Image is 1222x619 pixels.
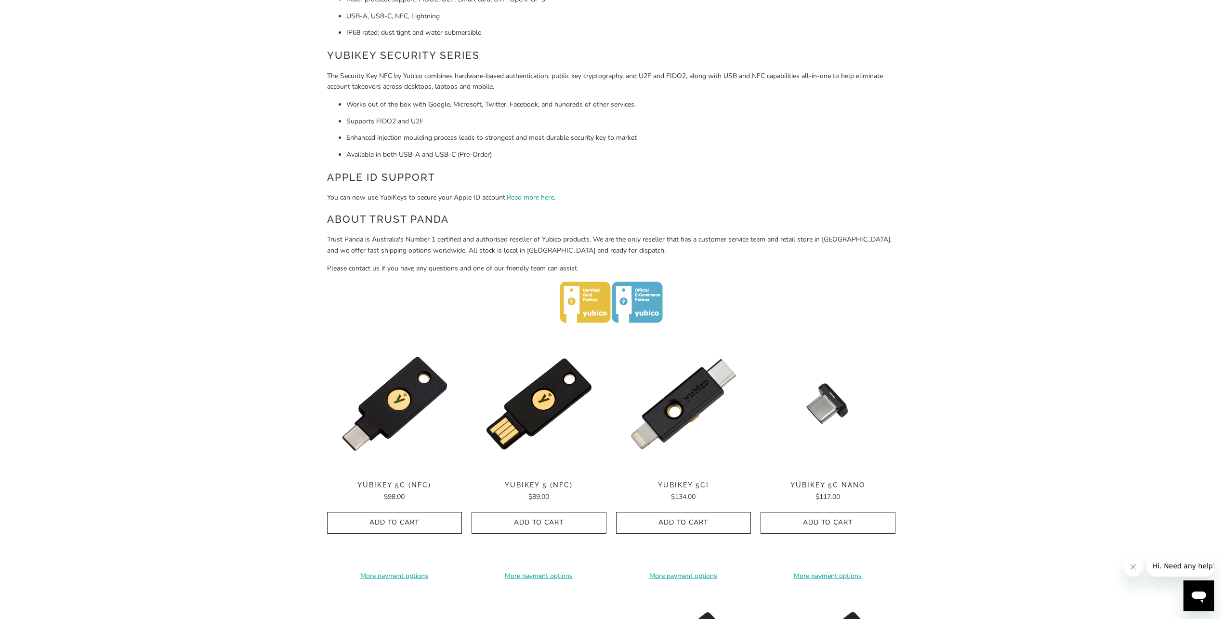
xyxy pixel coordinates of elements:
[761,336,895,471] a: YubiKey 5C Nano - Trust Panda YubiKey 5C Nano - Trust Panda
[337,519,452,527] span: Add to Cart
[616,571,751,581] a: More payment options
[327,170,895,185] h2: Apple ID Support
[327,481,462,502] a: YubiKey 5C (NFC) $98.00
[327,48,895,63] h2: YubiKey Security Series
[327,571,462,581] a: More payment options
[472,481,606,502] a: YubiKey 5 (NFC) $89.00
[616,481,751,489] span: YubiKey 5Ci
[472,571,606,581] a: More payment options
[507,193,554,202] a: Read more here
[346,99,895,110] li: Works out of the box with Google, Microsoft, Twitter, Facebook, and hundreds of other services.
[761,481,895,489] span: YubiKey 5C Nano
[771,519,885,527] span: Add to Cart
[761,571,895,581] a: More payment options
[327,481,462,489] span: YubiKey 5C (NFC)
[472,336,606,471] a: YubiKey 5 (NFC) - Trust Panda YubiKey 5 (NFC) - Trust Panda
[327,336,462,471] img: YubiKey 5C (NFC) - Trust Panda
[346,116,895,127] li: Supports FIDO2 and U2F
[761,512,895,534] button: Add to Cart
[346,11,895,22] li: USB-A, USB-C, NFC, Lightning
[327,212,895,227] h2: About Trust Panda
[6,7,69,14] span: Hi. Need any help?
[327,192,895,203] p: You can now use YubiKeys to secure your Apple ID account. .
[327,263,895,274] p: Please contact us if you have any questions and one of our friendly team can assist.
[472,336,606,471] img: YubiKey 5 (NFC) - Trust Panda
[482,519,596,527] span: Add to Cart
[384,492,405,501] span: $98.00
[472,481,606,489] span: YubiKey 5 (NFC)
[1183,580,1214,611] iframe: Button to launch messaging window
[472,512,606,534] button: Add to Cart
[616,336,751,471] img: YubiKey 5Ci - Trust Panda
[346,27,895,38] li: IP68 rated: dust tight and water submersible
[761,481,895,502] a: YubiKey 5C Nano $117.00
[616,336,751,471] a: YubiKey 5Ci - Trust Panda YubiKey 5Ci - Trust Panda
[761,336,895,471] img: YubiKey 5C Nano - Trust Panda
[346,149,895,160] li: Available in both USB-A and USB-C (Pre-Order)
[327,234,895,256] p: Trust Panda is Australia's Number 1 certified and authorised reseller of Yubico products. We are ...
[1147,555,1214,577] iframe: Message from company
[1124,557,1143,577] iframe: Close message
[616,512,751,534] button: Add to Cart
[327,336,462,471] a: YubiKey 5C (NFC) - Trust Panda YubiKey 5C (NFC) - Trust Panda
[671,492,696,501] span: $134.00
[616,481,751,502] a: YubiKey 5Ci $134.00
[528,492,549,501] span: $89.00
[815,492,840,501] span: $117.00
[346,133,895,143] li: Enhanced injection moulding process leads to strongest and most durable security key to market
[327,512,462,534] button: Add to Cart
[626,519,741,527] span: Add to Cart
[327,71,895,93] p: The Security Key NFC by Yubico combines hardware-based authentication, public key cryptography, a...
